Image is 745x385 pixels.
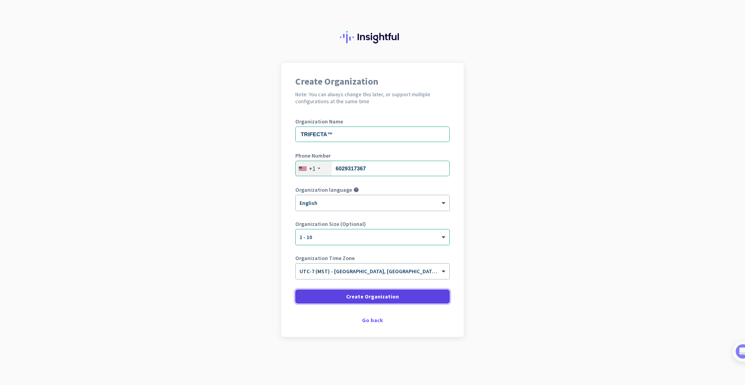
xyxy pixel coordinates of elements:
span: Create Organization [346,293,399,300]
label: Organization Name [295,119,450,124]
label: Phone Number [295,153,450,158]
input: What is the name of your organization? [295,127,450,142]
h1: Create Organization [295,77,450,86]
label: Organization Time Zone [295,255,450,261]
img: Insightful [340,31,405,43]
div: +1 [309,165,315,172]
button: Create Organization [295,290,450,303]
i: help [353,187,359,192]
label: Organization language [295,187,352,192]
div: Go back [295,317,450,323]
h2: Note: You can always change this later, or support multiple configurations at the same time [295,91,450,105]
input: 201-555-0123 [295,161,450,176]
label: Organization Size (Optional) [295,221,450,227]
